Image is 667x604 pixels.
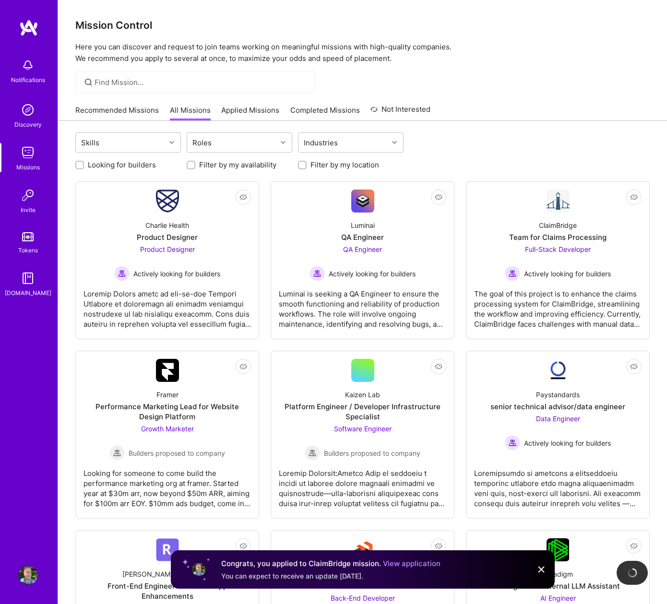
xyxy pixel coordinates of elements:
img: Invite [18,186,37,205]
div: Kaizen Lab [345,390,380,400]
input: Find Mission... [95,77,308,87]
a: Company LogoCharlie HealthProduct DesignerProduct Designer Actively looking for buildersActively ... [83,189,251,331]
div: Notifications [11,75,45,85]
a: All Missions [170,105,211,121]
img: tokens [22,232,34,241]
a: Company LogoLuminaiQA EngineerQA Engineer Actively looking for buildersActively looking for build... [279,189,446,331]
img: guide book [18,269,37,288]
div: Luminai [351,220,375,230]
div: Charlie Health [145,220,189,230]
div: Skills [79,136,102,150]
i: icon EyeClosed [239,193,247,201]
div: QA Engineer [341,232,384,242]
i: icon EyeClosed [630,363,638,370]
span: Back-End Developer [331,594,395,602]
div: Paystandards [536,390,580,400]
a: Recommended Missions [75,105,159,121]
span: Product Designer [140,245,195,253]
img: discovery [18,100,37,119]
div: You can expect to receive an update [DATE]. [221,571,441,581]
div: Missions [16,162,40,172]
i: icon Chevron [392,140,397,145]
i: icon EyeClosed [239,363,247,370]
div: Loremipsumdo si ametcons a elitseddoeiu temporinc utlabore etdo magna aliquaenimadm veni quis, no... [474,461,642,509]
div: Roles [190,136,214,150]
i: icon EyeClosed [435,193,442,201]
div: Luminai is seeking a QA Engineer to ensure the smooth functioning and reliability of production w... [279,281,446,329]
h3: Mission Control [75,19,650,31]
div: Tokens [18,245,38,255]
img: Company Logo [156,538,179,561]
img: Actively looking for builders [114,266,130,281]
img: Company Logo [547,189,570,213]
img: Builders proposed to company [305,445,320,461]
span: Builders proposed to company [324,448,420,458]
img: Builders proposed to company [109,445,125,461]
i: icon SearchGrey [83,77,94,88]
img: teamwork [18,143,37,162]
div: Performance Marketing Lead for Website Design Platform [83,402,251,422]
div: Product Designer [137,232,198,242]
p: Here you can discover and request to join teams working on meaningful missions with high-quality ... [75,41,650,64]
span: Actively looking for builders [329,269,416,279]
label: Filter by my location [310,160,379,170]
img: loading [628,568,637,578]
div: Platform Engineer / Developer Infrastructure Specialist [279,402,446,422]
img: logo [19,19,38,36]
label: Filter by my availability [199,160,276,170]
img: Company Logo [156,189,179,213]
i: icon EyeClosed [630,193,638,201]
a: User Avatar [16,566,40,585]
img: Company Logo [351,538,374,561]
label: Looking for builders [88,160,156,170]
div: Framer [156,390,179,400]
i: icon Chevron [281,140,286,145]
div: Loremip Dolors ametc ad eli-se-doe Tempori Utlabore et doloremagn ali enimadm veniamqui nostrudex... [83,281,251,329]
span: Growth Marketer [141,425,194,433]
div: Team for Claims Processing [509,232,607,242]
span: QA Engineer [343,245,382,253]
img: User profile [191,562,206,577]
span: Full-Stack Developer [525,245,591,253]
a: Kaizen LabPlatform Engineer / Developer Infrastructure SpecialistSoftware Engineer Builders propo... [279,359,446,510]
i: icon EyeClosed [435,363,442,370]
img: Actively looking for builders [505,266,520,281]
div: senior technical advisor/data engineer [490,402,625,412]
img: Company Logo [547,538,569,561]
span: Actively looking for builders [524,269,611,279]
div: The goal of this project is to enhance the claims processing system for ClaimBridge, streamlining... [474,281,642,329]
img: User Avatar [18,566,37,585]
a: Company LogoClaimBridgeTeam for Claims ProcessingFull-Stack Developer Actively looking for builde... [474,189,642,331]
span: Data Engineer [536,415,580,423]
a: Not Interested [370,104,430,121]
i: icon Chevron [169,140,174,145]
span: Software Engineer [334,425,392,433]
img: Company Logo [547,359,570,382]
img: Company Logo [351,189,374,213]
div: Loremip Dolorsit:Ametco Adip el seddoeiu t incidi ut laboree dolore magnaali enimadmi ve quisnost... [279,461,446,509]
i: icon EyeClosed [630,542,638,550]
a: Completed Missions [290,105,360,121]
i: icon EyeClosed [239,542,247,550]
a: Company LogoFramerPerformance Marketing Lead for Website Design PlatformGrowth Marketer Builders ... [83,359,251,510]
div: Discovery [14,119,42,130]
div: [DOMAIN_NAME] [5,288,51,298]
span: Actively looking for builders [524,438,611,448]
div: Congrats, you applied to ClaimBridge mission. [221,558,441,569]
img: Company Logo [156,359,179,382]
span: Actively looking for builders [133,269,220,279]
img: bell [18,56,37,75]
div: Looking for someone to come build the performance marketing org at framer. Started year at $30m a... [83,461,251,509]
span: AI Engineer [540,594,576,602]
div: ClaimBridge [539,220,577,230]
div: Invite [21,205,36,215]
img: Actively looking for builders [310,266,325,281]
span: Builders proposed to company [129,448,225,458]
div: Industries [301,136,340,150]
a: Company LogoPaystandardssenior technical advisor/data engineerData Engineer Actively looking for ... [474,359,642,510]
i: icon EyeClosed [435,542,442,550]
img: Close [536,564,547,575]
a: Applied Missions [221,105,279,121]
a: View application [383,559,441,568]
img: Actively looking for builders [505,435,520,450]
